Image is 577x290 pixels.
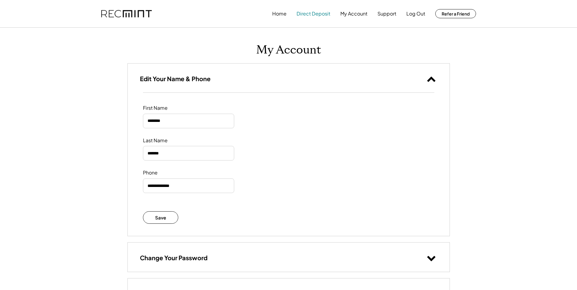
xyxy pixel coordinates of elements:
button: Refer a Friend [435,9,476,18]
img: recmint-logotype%403x.png [101,10,152,18]
button: Home [272,8,287,20]
div: Last Name [143,137,204,144]
h3: Edit Your Name & Phone [140,75,210,83]
div: First Name [143,105,204,111]
button: Save [143,211,179,224]
button: Support [377,8,396,20]
button: Direct Deposit [297,8,330,20]
h1: My Account [256,43,321,57]
div: Phone [143,170,204,176]
h3: Change Your Password [140,254,207,262]
button: Log Out [406,8,425,20]
button: My Account [340,8,367,20]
